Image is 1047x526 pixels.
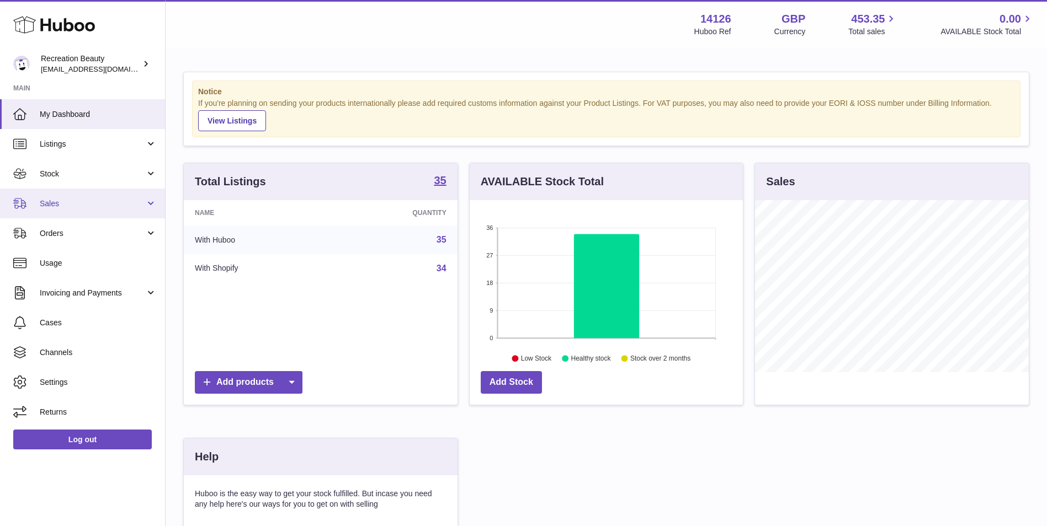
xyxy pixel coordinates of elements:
[1000,12,1021,26] span: 0.00
[694,26,731,37] div: Huboo Ref
[940,12,1034,37] a: 0.00 AVAILABLE Stock Total
[40,377,157,388] span: Settings
[40,198,145,209] span: Sales
[571,355,611,362] text: Healthy stock
[481,371,542,394] a: Add Stock
[486,224,493,231] text: 36
[331,200,457,226] th: Quantity
[40,258,157,269] span: Usage
[490,335,493,341] text: 0
[184,200,331,226] th: Name
[437,235,447,244] a: 35
[41,53,140,74] div: Recreation Beauty
[40,288,145,298] span: Invoicing and Payments
[184,226,331,254] td: With Huboo
[481,174,604,189] h3: AVAILABLE Stock Total
[40,139,145,149] span: Listings
[13,430,152,449] a: Log out
[521,355,552,362] text: Low Stock
[851,12,885,26] span: 453.35
[774,26,806,37] div: Currency
[184,254,331,283] td: With Shopify
[198,87,1014,97] strong: Notice
[434,175,446,188] a: 35
[40,109,157,120] span: My Dashboard
[195,174,266,189] h3: Total Listings
[434,175,446,186] strong: 35
[940,26,1034,37] span: AVAILABLE Stock Total
[41,65,162,73] span: [EMAIL_ADDRESS][DOMAIN_NAME]
[848,12,897,37] a: 453.35 Total sales
[848,26,897,37] span: Total sales
[486,252,493,259] text: 27
[195,449,219,464] h3: Help
[198,98,1014,131] div: If you're planning on sending your products internationally please add required customs informati...
[766,174,795,189] h3: Sales
[195,489,447,509] p: Huboo is the easy way to get your stock fulfilled. But incase you need any help here's our ways f...
[437,264,447,273] a: 34
[40,318,157,328] span: Cases
[490,307,493,314] text: 9
[40,407,157,417] span: Returns
[782,12,805,26] strong: GBP
[40,169,145,179] span: Stock
[13,56,30,72] img: customercare@recreationbeauty.com
[630,355,690,362] text: Stock over 2 months
[40,228,145,239] span: Orders
[198,110,266,131] a: View Listings
[700,12,731,26] strong: 14126
[486,280,493,286] text: 18
[195,371,302,394] a: Add products
[40,347,157,358] span: Channels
